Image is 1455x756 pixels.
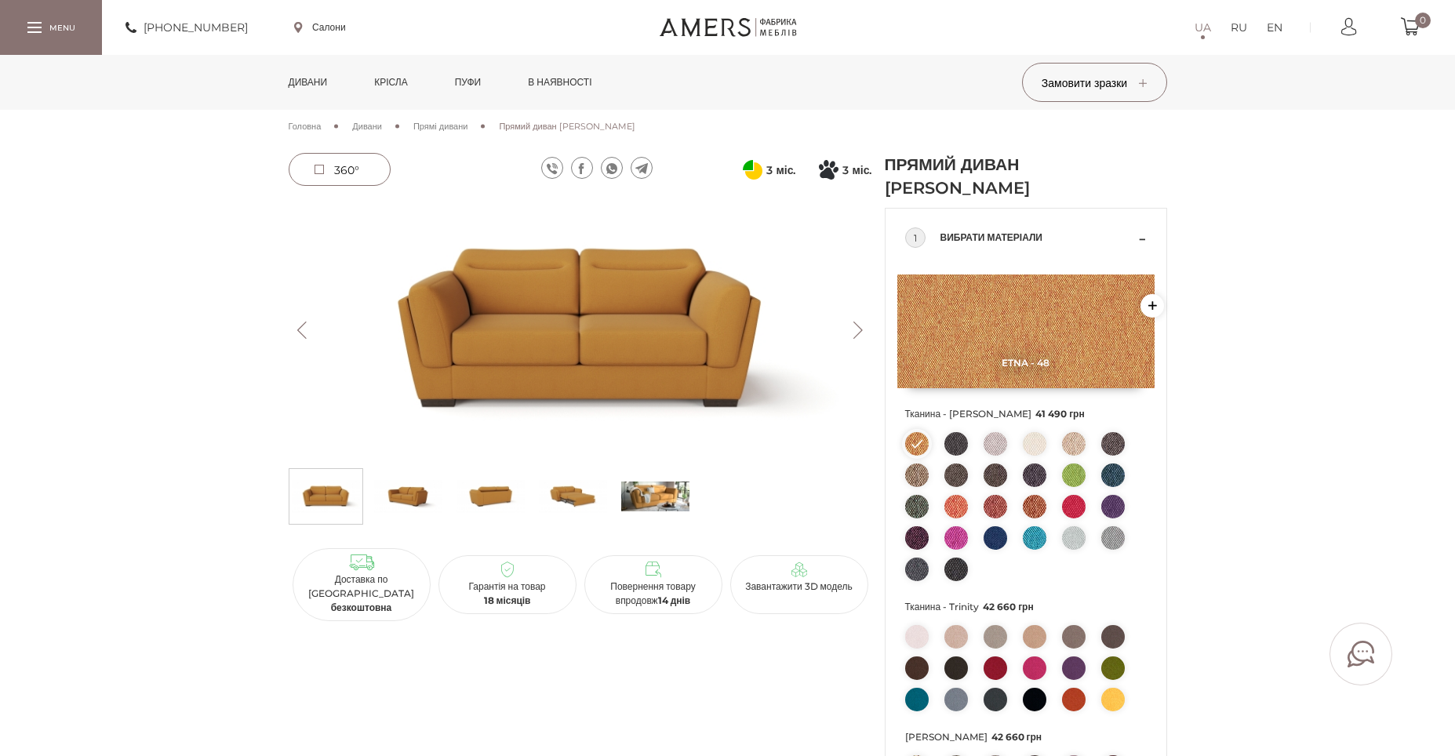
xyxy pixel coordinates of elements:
a: RU [1231,18,1247,37]
a: Дивани [352,119,382,133]
a: Крісла [362,55,419,110]
a: Прямі дивани [413,119,467,133]
img: s_ [621,473,689,520]
img: Прямий диван Софія s-2 [457,473,525,520]
span: [PERSON_NAME] [905,727,1147,747]
button: Замовити зразки [1022,63,1167,102]
span: Тканина - [PERSON_NAME] [905,404,1147,424]
img: Etna - 48 [897,274,1155,388]
a: Пуфи [443,55,493,110]
span: Замовити зразки [1042,76,1147,90]
a: Дивани [277,55,340,110]
a: telegram [631,157,653,179]
p: Повернення товару впродовж [591,580,716,608]
a: whatsapp [601,157,623,179]
img: Прямий диван Софія s-0 [292,473,360,520]
span: Прямі дивани [413,121,467,132]
span: 360° [334,163,359,177]
span: 42 660 грн [991,731,1042,743]
h1: Прямий диван [PERSON_NAME] [885,153,1065,200]
span: 41 490 грн [1035,408,1085,420]
b: безкоштовна [331,602,392,613]
a: Головна [289,119,322,133]
span: Тканина - Trinity [905,597,1147,617]
span: 3 міс. [842,161,871,180]
span: 3 міс. [766,161,795,180]
a: viber [541,157,563,179]
span: Головна [289,121,322,132]
img: Прямий диван Софія s-3 [539,473,607,520]
p: Завантажити 3D модель [737,580,862,594]
a: в наявності [516,55,603,110]
span: 42 660 грн [983,601,1034,612]
b: 14 днів [658,594,691,606]
svg: Оплата частинами від ПриватБанку [743,160,762,180]
svg: Покупка частинами від Монобанку [819,160,838,180]
a: EN [1267,18,1282,37]
span: Etna - 48 [897,357,1155,369]
span: 0 [1415,13,1431,28]
span: Дивани [352,121,382,132]
img: Прямий диван Софія -0 [289,200,872,460]
a: facebook [571,157,593,179]
a: UA [1195,18,1211,37]
p: Доставка по [GEOGRAPHIC_DATA] [299,572,424,615]
img: Прямий диван Софія s-1 [374,473,442,520]
a: 360° [289,153,391,186]
a: Салони [294,20,346,35]
button: Next [845,322,872,339]
a: [PHONE_NUMBER] [125,18,248,37]
span: Вибрати матеріали [940,228,1135,247]
p: Гарантія на товар [445,580,570,608]
button: Previous [289,322,316,339]
div: 1 [905,227,926,248]
b: 18 місяців [484,594,531,606]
